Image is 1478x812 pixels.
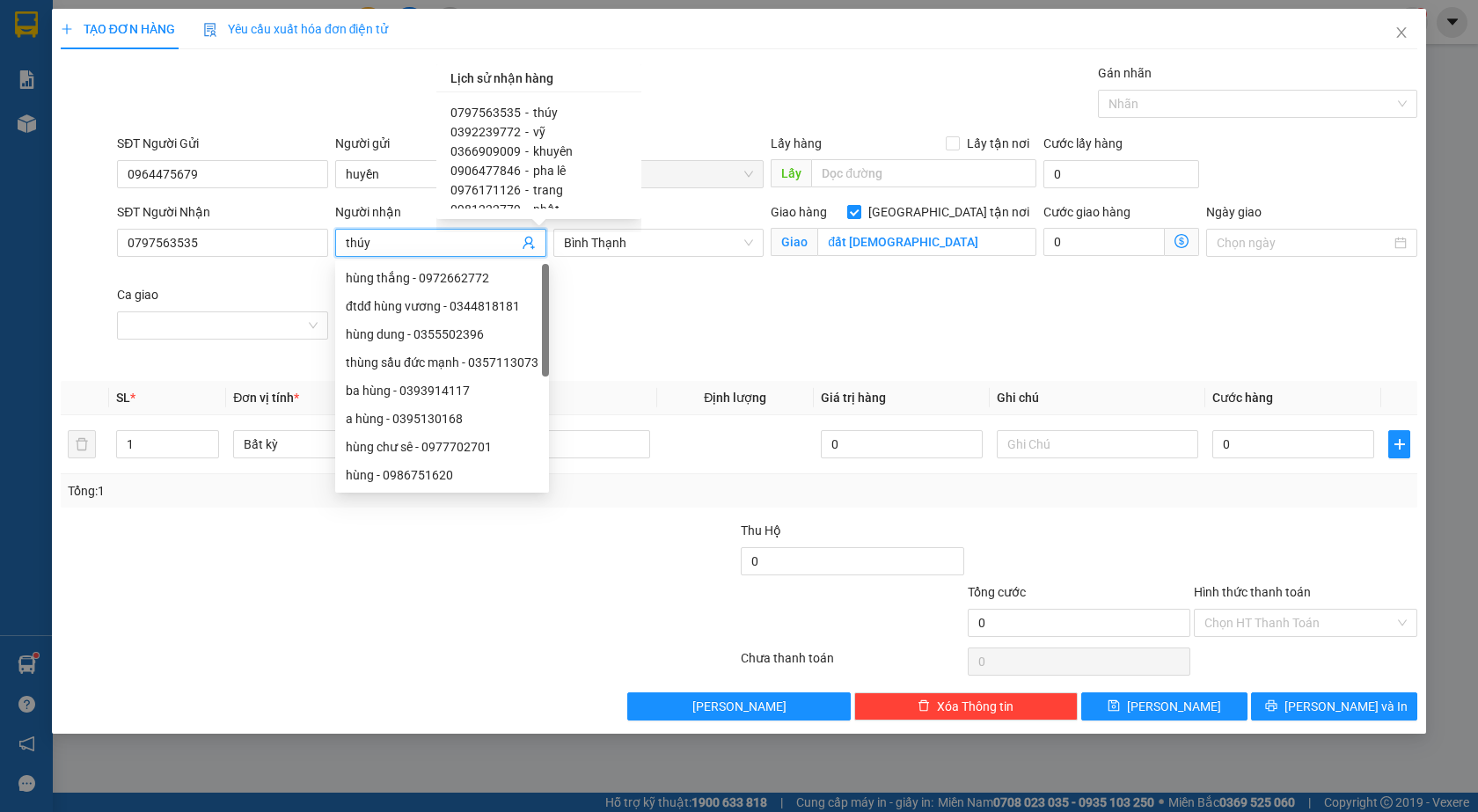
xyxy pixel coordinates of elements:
span: VP Nhận [553,205,603,219]
span: [PERSON_NAME] [692,697,787,716]
span: [PERSON_NAME] và In [1284,697,1408,716]
span: Đơn vị tính [233,391,299,405]
span: Giao [771,228,817,256]
label: Gán nhãn [1098,66,1152,80]
input: Cước giao hàng [1043,228,1166,256]
span: Định lượng [704,391,766,405]
span: Xóa Thông tin [937,697,1013,716]
img: icon [203,23,217,37]
th: Ghi chú [990,381,1205,415]
span: [PERSON_NAME] [1127,697,1221,716]
button: [PERSON_NAME] [627,692,851,721]
span: TẠO ĐƠN HÀNG [61,22,175,36]
span: [GEOGRAPHIC_DATA] tận nơi [861,202,1036,222]
div: a hùng - 0395130168 [346,409,538,428]
label: Hình thức thanh toán [1194,585,1311,599]
div: thùng sầu đức mạnh - 0357113073 [335,348,549,377]
span: Thu Hộ [741,523,781,538]
div: ba hùng - 0393914117 [335,377,549,405]
span: dollar-circle [1174,234,1189,248]
span: Lấy hàng [771,136,822,150]
span: CC : [165,76,190,94]
div: KBang [15,15,156,36]
span: SL [116,391,130,405]
span: delete [918,699,930,713]
div: a hùng - 0395130168 [335,405,549,433]
div: đtdđ hùng vương - 0344818181 [346,296,538,316]
input: Ghi Chú [997,430,1198,458]
span: Yêu cầu xuất hóa đơn điện tử [203,22,389,36]
input: VD: Bàn, Ghế [449,430,650,458]
div: hùng thắng - 0972662772 [335,264,549,292]
div: hùng - 0986751620 [335,461,549,489]
span: Gửi: [15,17,42,35]
span: Lấy tận nơi [960,134,1036,153]
input: 0 [821,430,983,458]
button: printer[PERSON_NAME] và In [1251,692,1417,721]
button: delete [68,430,96,458]
span: user-add [522,236,536,250]
div: 0964843483 [168,36,310,61]
span: Lấy [771,159,811,187]
span: Giao hàng [771,205,827,219]
span: Bất kỳ [244,431,424,457]
div: 70.000 [165,71,311,96]
input: Cước lấy hàng [1043,160,1200,188]
span: Giá trị hàng [821,391,886,405]
span: KBang [564,161,754,187]
div: đtdđ hùng vương - 0344818181 [335,292,549,320]
span: plus [1389,437,1409,451]
div: hùng chư sê - 0977702701 [346,437,538,457]
div: VP gửi [553,134,765,153]
div: SĐT Người Nhận [117,202,328,222]
span: Tổng cước [968,585,1026,599]
div: Tổng: 1 [68,481,571,501]
span: plus [61,23,73,35]
span: printer [1265,699,1277,713]
span: close [1394,26,1408,40]
div: hùng chư sê - 0977702701 [335,433,549,461]
div: hùng - 0986751620 [346,465,538,485]
input: Ngày giao [1217,233,1391,252]
button: plus [1388,430,1410,458]
div: Người gửi [335,134,546,153]
div: thùng sầu đức mạnh - 0357113073 [346,353,538,372]
button: deleteXóa Thông tin [854,692,1078,721]
div: ba hùng - 0393914117 [346,381,538,400]
span: SL [167,105,191,129]
span: save [1108,699,1120,713]
label: Ngày giao [1206,205,1262,219]
button: save[PERSON_NAME] [1081,692,1248,721]
input: Giao tận nơi [817,228,1036,256]
label: Cước lấy hàng [1043,136,1123,150]
div: Bình Thạnh [168,15,310,36]
div: hùng dung - 0355502396 [346,325,538,344]
button: Close [1377,9,1426,58]
div: Chưa thanh toán [739,648,966,679]
label: Cước giao hàng [1043,205,1130,219]
label: Ca giao [117,288,158,302]
span: Cước hàng [1212,391,1273,405]
input: Dọc đường [811,159,1036,187]
div: Người nhận [335,202,546,222]
div: SĐT Người Gửi [117,134,328,153]
div: hùng dung - 0355502396 [335,320,549,348]
span: Nhận: [168,17,210,35]
span: Bình Thạnh [564,230,754,256]
div: Tên hàng: 1 bao ( : 1 ) [15,106,310,128]
div: hùng thắng - 0972662772 [346,268,538,288]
